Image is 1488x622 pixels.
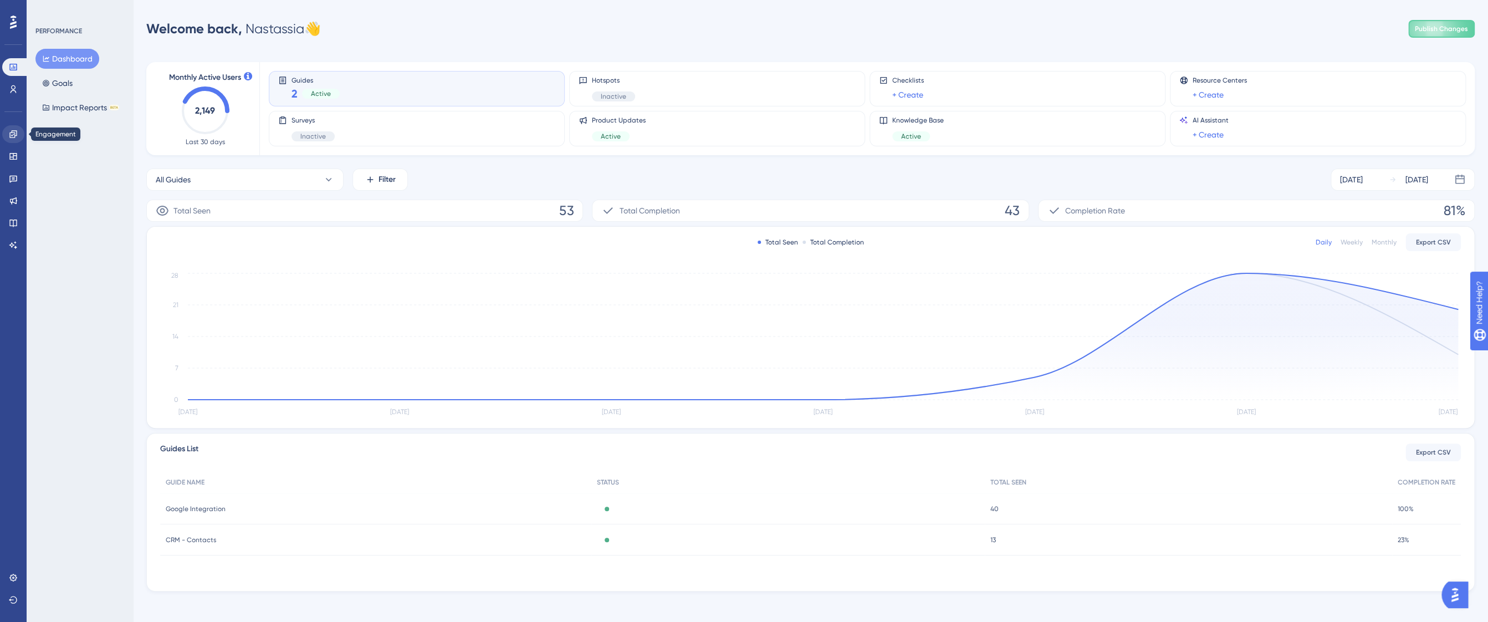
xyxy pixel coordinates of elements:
span: Export CSV [1416,448,1451,457]
span: STATUS [597,478,619,487]
span: All Guides [156,173,191,186]
span: Knowledge Base [892,116,944,125]
div: Weekly [1341,238,1363,247]
span: Welcome back, [146,21,242,37]
span: Export CSV [1416,238,1451,247]
tspan: [DATE] [1438,408,1457,416]
tspan: [DATE] [390,408,409,416]
span: Total Seen [173,204,211,217]
button: Impact ReportsBETA [35,98,126,118]
button: Goals [35,73,79,93]
div: Total Seen [758,238,798,247]
tspan: 21 [173,301,178,309]
tspan: 14 [172,333,178,340]
span: Filter [379,173,396,186]
span: Inactive [300,132,326,141]
tspan: [DATE] [814,408,832,416]
span: Last 30 days [186,137,225,146]
tspan: [DATE] [178,408,197,416]
tspan: [DATE] [602,408,621,416]
button: Filter [352,169,408,191]
span: 53 [559,202,574,220]
span: 2 [292,86,298,101]
span: Guides [292,76,340,84]
div: [DATE] [1405,173,1428,186]
tspan: [DATE] [1025,408,1044,416]
div: Nastassia 👋 [146,20,321,38]
span: Guides List [160,442,198,462]
span: Monthly Active Users [169,71,241,84]
span: 23% [1398,536,1409,544]
button: Publish Changes [1408,20,1475,38]
span: Total Completion [619,204,679,217]
span: 13 [990,536,996,544]
span: COMPLETION RATE [1398,478,1455,487]
span: 40 [990,504,999,513]
span: Surveys [292,116,335,125]
span: Resource Centers [1193,76,1247,85]
span: Google Integration [166,504,226,513]
div: BETA [109,105,119,110]
div: PERFORMANCE [35,27,82,35]
div: [DATE] [1340,173,1363,186]
div: Monthly [1372,238,1397,247]
span: GUIDE NAME [166,478,204,487]
span: TOTAL SEEN [990,478,1026,487]
span: Checklists [892,76,924,85]
a: + Create [1193,88,1224,101]
tspan: 28 [171,272,178,279]
button: Dashboard [35,49,99,69]
span: 43 [1005,202,1020,220]
iframe: UserGuiding AI Assistant Launcher [1441,578,1475,611]
div: Daily [1316,238,1332,247]
tspan: 0 [174,396,178,404]
button: All Guides [146,169,344,191]
span: Hotspots [592,76,635,85]
text: 2,149 [195,105,215,116]
button: Export CSV [1405,443,1461,461]
span: Active [901,132,921,141]
span: Need Help? [26,3,69,16]
button: Export CSV [1405,233,1461,251]
span: AI Assistant [1193,116,1229,125]
span: Product Updates [592,116,646,125]
span: 100% [1398,504,1414,513]
a: + Create [892,88,923,101]
tspan: 7 [175,364,178,372]
a: + Create [1193,128,1224,141]
span: Active [311,89,331,98]
span: CRM - Contacts [166,536,216,544]
span: Inactive [601,92,626,101]
div: Total Completion [802,238,864,247]
span: Completion Rate [1065,204,1125,217]
tspan: [DATE] [1237,408,1256,416]
span: Active [601,132,621,141]
span: Publish Changes [1415,24,1468,33]
span: 81% [1444,202,1465,220]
